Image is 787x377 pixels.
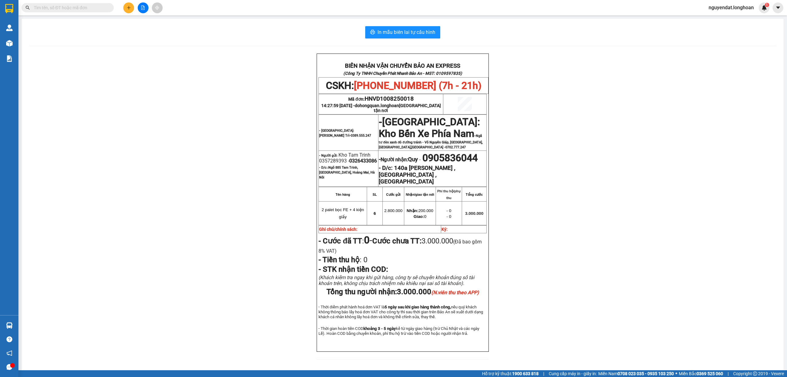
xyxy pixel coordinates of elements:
[322,207,364,219] span: 2 palet bọc FE + 4 kiện giấy
[704,4,759,11] span: nguyendat.longhoan
[761,5,767,10] img: icon-new-feature
[466,193,483,196] strong: Tổng cước
[123,2,134,13] button: plus
[318,305,483,319] span: - Thời điểm phát hành hoá đơn VAT là nếu quý khách không thông báo lấy hoá đơn VAT cho công ty th...
[318,265,388,274] span: - STK nhận tiền COD:
[362,255,367,264] span: 0
[321,103,441,113] span: 14:27:59 [DATE] -
[138,2,148,13] button: file-add
[407,208,433,213] span: 200.000
[431,290,479,295] em: (N.viên thu theo APP)
[348,97,414,102] span: Mã đơn:
[127,6,131,10] span: plus
[365,95,414,102] span: HNVD1008250018
[482,370,539,377] span: Hỗ trợ kỹ thuật:
[753,371,757,376] span: copyright
[381,157,418,162] span: Người nhận:
[335,193,350,196] strong: Tên hàng
[6,322,13,329] img: warehouse-icon
[775,5,781,10] span: caret-down
[365,26,440,38] button: printerIn mẫu biên lai tự cấu hình
[379,156,418,163] strong: -
[675,372,677,375] span: ⚪️
[372,237,421,245] strong: Cước chưa TT:
[319,227,358,232] strong: Ghi chú/chính sách:
[319,152,377,164] span: Kho Tam Trinh 0357289393 -
[355,103,441,113] span: dohongquan.longhoan
[406,193,434,196] strong: Nhận/giao tận nơi
[697,371,723,376] strong: 0369 525 060
[374,211,376,216] span: 6
[318,237,362,245] strong: - Cước đã TT
[318,326,479,336] span: - Thời gian hoàn tiền COD kể từ ngày giao hàng (trừ Chủ Nhật và các ngày Lễ). Hoàn COD bằng chuyể...
[407,208,418,213] strong: Nhận:
[379,116,382,128] span: -
[6,350,12,356] span: notification
[397,287,479,296] span: 3.000.000
[349,158,377,164] span: 0326433086
[379,122,483,149] span: -
[374,103,441,113] span: [GEOGRAPHIC_DATA] tận nơi
[5,4,13,13] img: logo-vxr
[379,165,455,185] strong: 140a [PERSON_NAME] , [GEOGRAPHIC_DATA] , [GEOGRAPHIC_DATA]
[618,371,674,376] strong: 0708 023 035 - 0935 103 250
[378,28,435,36] span: In mẫu biên lai tự cấu hình
[364,234,372,246] span: -
[345,62,460,69] strong: BIÊN NHẬN VẬN CHUYỂN BẢO AN EXPRESS
[6,55,13,62] img: solution-icon
[26,6,30,10] span: search
[379,134,483,149] span: Ngã tư đèn xanh đỏ đường tránh - Võ Nguyên Giáp, [GEOGRAPHIC_DATA], [GEOGRAPHIC_DATA],[GEOGRAPHIC...
[465,211,483,216] span: 3.000.000
[370,30,375,35] span: printer
[363,326,396,331] strong: khoảng 3 - 5 ngày
[152,2,163,13] button: aim
[318,255,367,264] span: :
[446,214,451,219] span: - 0
[598,370,674,377] span: Miền Nam
[6,25,13,31] img: warehouse-icon
[386,193,401,196] strong: Cước gửi
[445,145,466,149] span: 0702.777.247
[385,305,451,309] strong: 5 ngày sau khi giao hàng thành công,
[422,152,478,164] span: 0905836044
[319,166,375,179] span: :Ngõ 885 Tam Trinh,[GEOGRAPHIC_DATA], Hoàng Mai, Hà Nôi
[6,364,12,370] span: message
[379,165,393,171] strong: - D/c:
[765,3,769,7] sup: 1
[543,370,544,377] span: |
[364,234,370,246] strong: 0
[766,3,768,7] span: 1
[326,287,479,296] span: Tổng thu người nhận:
[728,370,729,377] span: |
[379,116,480,139] span: [GEOGRAPHIC_DATA]: Kho Bến Xe Phía Nam
[441,227,448,232] strong: Ký:
[373,193,377,196] strong: SL
[384,208,402,213] span: 2.800.000
[318,255,360,264] strong: - Tiền thu hộ
[679,370,723,377] span: Miền Bắc
[318,275,474,286] span: (Khách kiểm tra ngay khi gửi hàng, công ty sẽ chuyển khoản đúng số tài khoản trên, không chịu trá...
[418,157,422,162] span: -
[446,208,451,213] span: - 0
[354,80,481,91] span: [PHONE_NUMBER] (7h - 21h)
[413,214,426,219] span: 0
[408,156,418,163] span: Quy
[413,214,424,219] strong: Giao:
[343,71,462,76] strong: (Công Ty TNHH Chuyển Phát Nhanh Bảo An - MST: 0109597835)
[6,40,13,46] img: warehouse-icon
[319,154,338,158] strong: - Người gửi:
[6,336,12,342] span: question-circle
[512,371,539,376] strong: 1900 633 818
[326,80,481,91] span: CSKH:
[34,4,106,11] input: Tìm tên, số ĐT hoặc mã đơn
[318,237,372,245] span: :
[141,6,145,10] span: file-add
[319,166,375,179] strong: - D/c:
[319,129,371,138] span: - [GEOGRAPHIC_DATA]: [PERSON_NAME] Trì-
[351,134,371,138] span: 0389.555.247
[773,2,783,13] button: caret-down
[437,189,461,200] strong: Phí thu hộ/phụ thu
[155,6,159,10] span: aim
[549,370,597,377] span: Cung cấp máy in - giấy in:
